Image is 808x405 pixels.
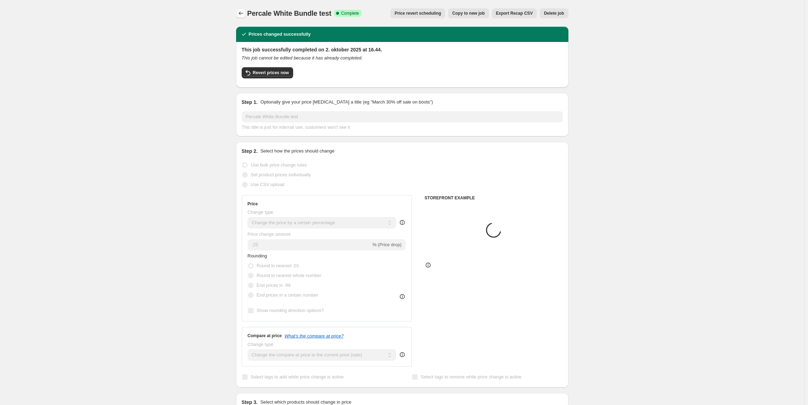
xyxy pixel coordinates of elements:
[257,263,299,268] span: Round to nearest .01
[248,342,274,347] span: Change type
[390,8,445,18] button: Price revert scheduling
[248,239,371,250] input: -15
[492,8,537,18] button: Export Recap CSV
[236,8,246,18] button: Price change jobs
[257,283,291,288] span: End prices in .99
[248,201,258,207] h3: Price
[399,219,406,226] div: help
[248,209,274,215] span: Change type
[425,195,563,201] h6: STOREFRONT EXAMPLE
[248,232,291,237] span: Price change amount
[421,374,522,379] span: Select tags to remove while price change is active
[251,182,284,187] span: Use CSV upload
[248,253,267,258] span: Rounding
[399,351,406,358] div: help
[496,10,533,16] span: Export Recap CSV
[242,111,563,122] input: 30% off holiday sale
[253,70,289,76] span: Revert prices now
[395,10,441,16] span: Price revert scheduling
[247,9,332,17] span: Percale White Bundle test
[285,333,344,339] button: What's the compare at price?
[260,148,334,155] p: Select how the prices should change
[448,8,489,18] button: Copy to new job
[257,273,321,278] span: Round to nearest whole number
[373,242,402,247] span: % (Price drop)
[257,308,324,313] span: Show rounding direction options?
[251,374,344,379] span: Select tags to add while price change is active
[251,172,311,177] span: Set product prices individually
[242,46,563,53] h2: This job successfully completed on 2. oktober 2025 at 16.44.
[544,10,564,16] span: Delete job
[260,99,433,106] p: Optionally give your price [MEDICAL_DATA] a title (eg "March 30% off sale on boots")
[540,8,568,18] button: Delete job
[242,99,258,106] h2: Step 1.
[251,162,307,168] span: Use bulk price change rules
[242,148,258,155] h2: Step 2.
[248,333,282,339] h3: Compare at price
[242,125,350,130] span: This title is just for internal use, customers won't see it
[257,292,318,298] span: End prices in a certain number
[242,67,293,78] button: Revert prices now
[242,55,363,61] i: This job cannot be edited because it has already completed.
[452,10,485,16] span: Copy to new job
[341,10,359,16] span: Complete
[249,31,311,38] h2: Prices changed successfully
